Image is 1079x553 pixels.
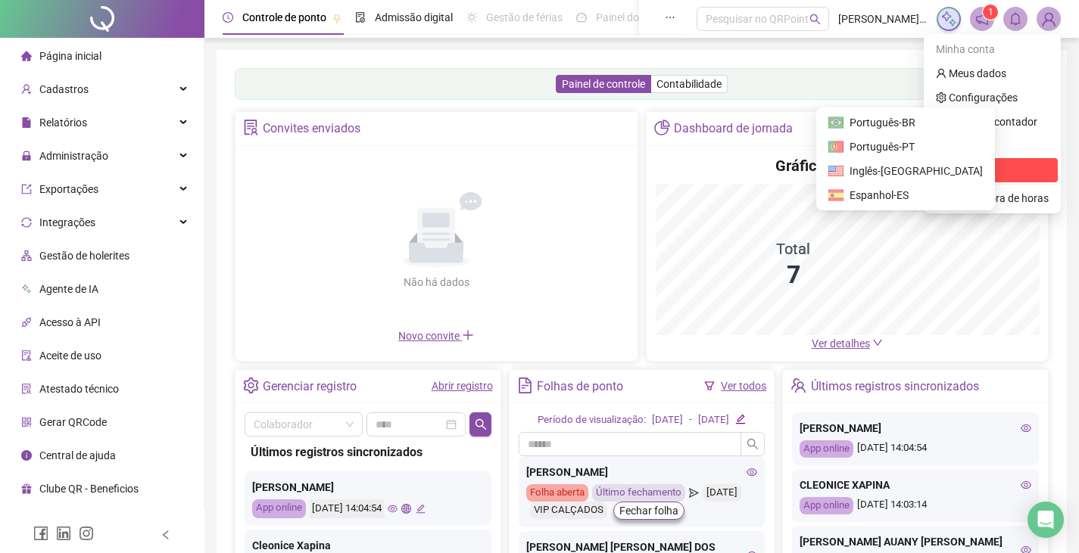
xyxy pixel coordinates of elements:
[526,464,758,480] div: [PERSON_NAME]
[21,384,32,394] span: solution
[872,337,883,348] span: down
[1009,12,1022,26] span: bell
[21,450,32,461] span: info-circle
[592,484,685,502] div: Último fechamento
[39,316,101,328] span: Acesso à API
[619,502,678,519] span: Fechar folha
[252,479,484,496] div: [PERSON_NAME]
[263,116,360,141] div: Convites enviados
[39,117,87,129] span: Relatórios
[462,329,474,341] span: plus
[355,12,366,23] span: file-done
[850,163,983,179] span: Inglês-[GEOGRAPHIC_DATA]
[775,155,825,176] h4: Gráfico
[21,417,32,427] span: qrcode
[936,116,1037,128] a: bar-chart Painel do contador
[39,383,119,395] span: Atestado técnico
[812,337,883,350] a: Ver detalhes down
[800,420,1031,436] div: [PERSON_NAME]
[975,12,989,26] span: notification
[243,120,259,135] span: solution
[475,418,487,430] span: search
[936,67,1006,79] a: user Meus dados
[698,412,729,428] div: [DATE]
[800,497,1031,514] div: [DATE] 14:03:14
[39,416,107,428] span: Gerar QRCode
[652,412,683,428] div: [DATE]
[811,374,979,399] div: Últimos registros sincronizados
[689,484,699,502] span: send
[21,84,32,95] span: user-add
[1028,502,1064,538] div: Open Intercom Messenger
[704,381,715,391] span: filter
[401,504,411,514] span: global
[800,477,1031,493] div: CLEONICE XAPINA
[251,443,485,461] div: Últimos registros sincronizados
[1021,480,1031,490] span: eye
[613,502,685,520] button: Fechar folha
[850,114,983,131] span: Português-BR
[674,116,793,141] div: Dashboard de jornada
[466,12,477,23] span: sun
[703,484,741,502] div: [DATE]
[21,250,32,261] span: apartment
[1021,423,1031,433] span: eye
[21,483,32,494] span: gift
[812,337,870,350] span: Ver detalhes
[161,530,171,540] span: left
[689,412,692,428] div: -
[21,51,32,61] span: home
[39,183,98,195] span: Exportações
[39,150,108,162] span: Administração
[243,377,259,393] span: setting
[562,78,645,90] span: Painel de controle
[850,187,983,203] span: Espanhol-ES
[538,412,646,428] div: Período de visualização:
[809,14,821,25] span: search
[432,380,493,392] a: Abrir registro
[791,377,806,393] span: team
[517,377,533,393] span: file-text
[366,274,506,290] div: Não há dados
[56,526,71,541] span: linkedin
[537,374,623,399] div: Folhas de ponto
[21,184,32,194] span: export
[596,11,655,23] span: Painel do DP
[526,484,588,502] div: Folha aberta
[310,499,384,518] div: [DATE] 14:04:54
[665,12,675,23] span: ellipsis
[375,11,453,23] span: Admissão digital
[654,120,670,135] span: pie-chart
[828,115,844,130] img: se3kLsvGnTsHJQGzWYJc5CIXgmPjH4rWB9Exq+BXAAAAAElFTkSuQmCC
[39,350,101,362] span: Aceite de uso
[936,192,1049,204] a: calculator Calculadora de horas
[576,12,587,23] span: dashboard
[21,117,32,128] span: file
[988,7,993,17] span: 1
[983,5,998,20] sup: 1
[838,11,928,27] span: [PERSON_NAME] - VIP CALÇADOS
[800,497,853,514] div: App online
[747,467,757,477] span: eye
[332,14,341,23] span: pushpin
[39,83,89,95] span: Cadastros
[828,139,844,154] img: AAAAAElFTkSuQmCC
[1037,8,1060,30] img: 86659
[953,138,1040,154] span: Idioma
[39,283,98,295] span: Agente de IA
[940,11,957,27] img: sparkle-icon.fc2bf0ac1784a2077858766a79e2daf3.svg
[656,78,722,90] span: Contabilidade
[828,188,844,203] img: Si8lvY4KX8XKsGoHrVvhdxQgYJASPGbF0rgwfJ1rj3Vf3JfwvZR6LeJQtjtbrU1augQwvAYIO9GZXCfNgkZTR4Sr+V07wgCU0...
[388,504,398,514] span: eye
[39,216,95,228] span: Integrações
[79,526,94,541] span: instagram
[530,502,607,519] div: VIP CALÇADOS
[21,151,32,161] span: lock
[21,317,32,328] span: api
[800,440,1031,458] div: [DATE] 14:04:54
[39,449,116,461] span: Central de ajuda
[800,440,853,458] div: App online
[850,141,915,153] span: Português-PT
[39,250,129,262] span: Gestão de holerites
[936,92,1018,104] a: setting Configurações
